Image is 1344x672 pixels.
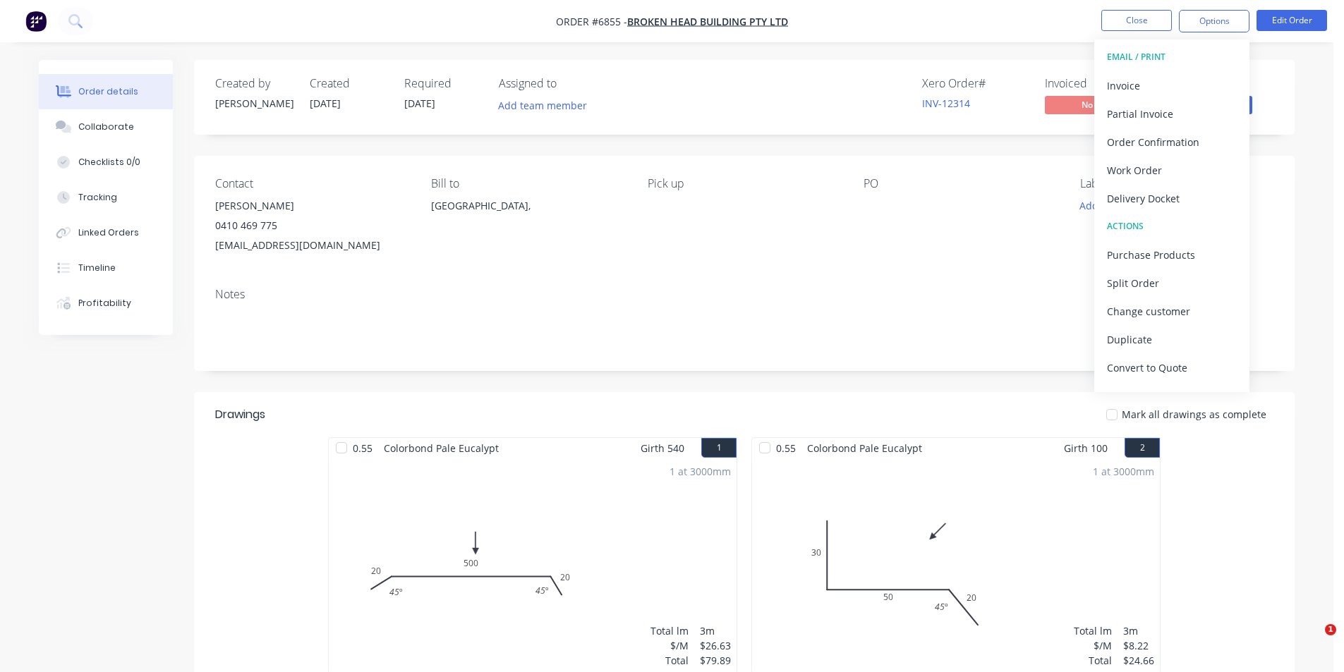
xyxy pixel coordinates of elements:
button: Linked Orders [39,215,173,250]
div: [PERSON_NAME] [215,196,408,216]
div: Assigned to [499,77,640,90]
div: $26.63 [700,638,731,653]
div: Duplicate [1107,329,1237,350]
span: 0.55 [347,438,378,458]
div: Total [1074,653,1112,668]
button: Options [1179,10,1249,32]
button: Order details [39,74,173,109]
div: Work Order [1107,160,1237,181]
button: Checklists 0/0 [39,145,173,180]
span: Colorbond Pale Eucalypt [801,438,928,458]
div: Purchase Products [1107,245,1237,265]
div: Archive [1107,386,1237,406]
div: $8.22 [1123,638,1154,653]
div: Convert to Quote [1107,358,1237,378]
div: Order Confirmation [1107,132,1237,152]
div: 0410 469 775 [215,216,408,236]
div: Linked Orders [78,226,139,239]
div: Labels [1080,177,1273,190]
div: Total lm [650,623,689,638]
div: Total [650,653,689,668]
div: Tracking [78,191,117,204]
div: $/M [1074,638,1112,653]
div: Invoiced [1045,77,1151,90]
div: 3m [1123,623,1154,638]
div: PO [864,177,1057,190]
button: 2 [1125,438,1160,458]
div: Xero Order # [922,77,1028,90]
div: Pick up [648,177,841,190]
span: Colorbond Pale Eucalypt [378,438,504,458]
div: Collaborate [78,121,134,133]
button: Edit Order [1257,10,1327,31]
div: $24.66 [1123,653,1154,668]
div: ACTIONS [1107,217,1237,236]
div: Created [310,77,387,90]
button: Add team member [491,96,595,115]
span: Girth 540 [641,438,684,458]
div: Invoice [1107,75,1237,96]
div: 1 at 3000mm [670,464,731,479]
div: Required [404,77,482,90]
div: EMAIL / PRINT [1107,48,1237,66]
button: Add team member [499,96,595,115]
img: Factory [25,11,47,32]
div: 3m [700,623,731,638]
span: 0.55 [770,438,801,458]
button: Close [1101,10,1172,31]
div: $/M [650,638,689,653]
span: Mark all drawings as complete [1122,407,1266,422]
div: Drawings [215,406,265,423]
button: Profitability [39,286,173,321]
div: Delivery Docket [1107,188,1237,209]
span: [DATE] [310,97,341,110]
div: Change customer [1107,301,1237,322]
div: Order details [78,85,138,98]
span: [DATE] [404,97,435,110]
div: [GEOGRAPHIC_DATA], [431,196,624,216]
button: Tracking [39,180,173,215]
div: [EMAIL_ADDRESS][DOMAIN_NAME] [215,236,408,255]
div: Total lm [1074,623,1112,638]
span: 1 [1325,624,1336,635]
button: Collaborate [39,109,173,145]
div: [PERSON_NAME] [215,96,293,111]
span: Order #6855 - [556,15,627,28]
iframe: Intercom live chat [1296,624,1330,658]
span: No [1045,96,1130,114]
div: [GEOGRAPHIC_DATA], [431,196,624,241]
span: Girth 100 [1064,438,1108,458]
div: Split Order [1107,273,1237,293]
div: Bill to [431,177,624,190]
button: Add labels [1072,196,1137,215]
div: Notes [215,288,1273,301]
div: Contact [215,177,408,190]
div: Checklists 0/0 [78,156,140,169]
div: Profitability [78,297,131,310]
div: $79.89 [700,653,731,668]
div: Timeline [78,262,116,274]
div: [PERSON_NAME]0410 469 775[EMAIL_ADDRESS][DOMAIN_NAME] [215,196,408,255]
button: Timeline [39,250,173,286]
a: INV-12314 [922,97,970,110]
div: Created by [215,77,293,90]
a: Broken Head Building Pty Ltd [627,15,788,28]
div: 1 at 3000mm [1093,464,1154,479]
button: 1 [701,438,737,458]
div: Partial Invoice [1107,104,1237,124]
